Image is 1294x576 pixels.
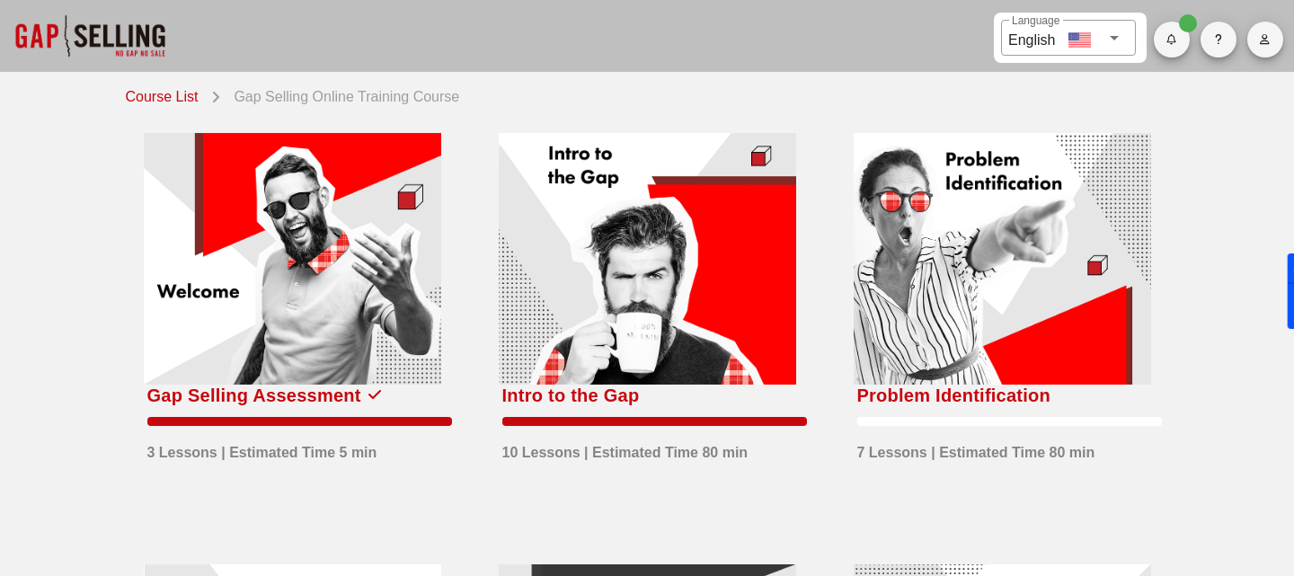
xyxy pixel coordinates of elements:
[1001,20,1136,56] div: LanguageEnglish
[147,381,361,410] div: Gap Selling Assessment
[502,433,749,464] div: 10 Lessons | Estimated Time 80 min
[126,83,206,108] a: Course List
[1008,25,1055,51] div: English
[147,433,377,464] div: 3 Lessons | Estimated Time 5 min
[502,381,640,410] div: Intro to the Gap
[1179,14,1197,32] span: Badge
[857,433,1095,464] div: 7 Lessons | Estimated Time 80 min
[226,83,459,108] div: Gap Selling Online Training Course
[857,381,1051,410] div: Problem Identification
[1012,14,1059,28] label: Language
